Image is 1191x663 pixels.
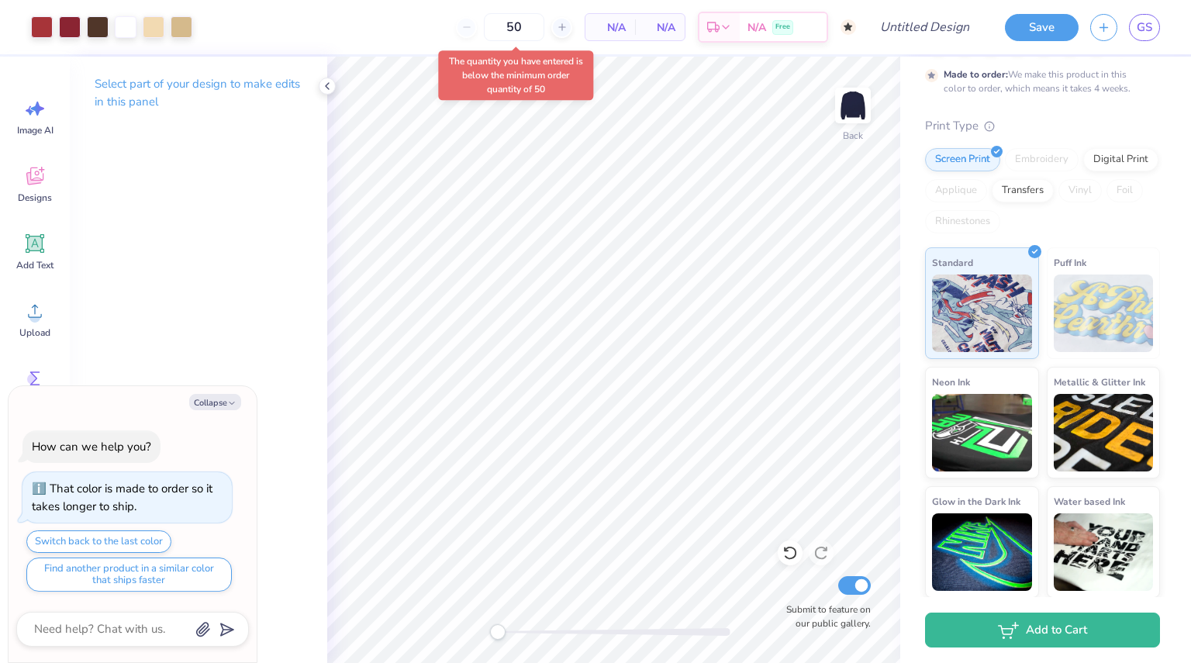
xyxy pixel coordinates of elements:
[1083,148,1158,171] div: Digital Print
[925,179,987,202] div: Applique
[17,124,54,136] span: Image AI
[932,254,973,271] span: Standard
[95,75,302,111] p: Select part of your design to make edits in this panel
[932,493,1020,509] span: Glow in the Dark Ink
[644,19,675,36] span: N/A
[438,50,593,100] div: The quantity you have entered is below the minimum order quantity of 50
[1054,394,1154,471] img: Metallic & Glitter Ink
[944,67,1134,95] div: We make this product in this color to order, which means it takes 4 weeks.
[925,148,1000,171] div: Screen Print
[1129,14,1160,41] a: GS
[944,68,1008,81] strong: Made to order:
[484,13,544,41] input: – –
[778,603,871,630] label: Submit to feature on our public gallery.
[837,90,868,121] img: Back
[595,19,626,36] span: N/A
[843,129,863,143] div: Back
[32,481,212,514] div: That color is made to order so it takes longer to ship.
[26,530,171,553] button: Switch back to the last color
[1054,513,1154,591] img: Water based Ink
[932,275,1032,352] img: Standard
[1005,14,1079,41] button: Save
[925,613,1160,647] button: Add to Cart
[189,394,241,410] button: Collapse
[32,439,151,454] div: How can we help you?
[1054,374,1145,390] span: Metallic & Glitter Ink
[925,210,1000,233] div: Rhinestones
[992,179,1054,202] div: Transfers
[1054,275,1154,352] img: Puff Ink
[932,394,1032,471] img: Neon Ink
[775,22,790,33] span: Free
[1005,148,1079,171] div: Embroidery
[932,374,970,390] span: Neon Ink
[925,117,1160,135] div: Print Type
[1106,179,1143,202] div: Foil
[747,19,766,36] span: N/A
[1054,493,1125,509] span: Water based Ink
[16,259,54,271] span: Add Text
[490,624,506,640] div: Accessibility label
[932,513,1032,591] img: Glow in the Dark Ink
[1054,254,1086,271] span: Puff Ink
[19,326,50,339] span: Upload
[1137,19,1152,36] span: GS
[18,192,52,204] span: Designs
[1058,179,1102,202] div: Vinyl
[868,12,982,43] input: Untitled Design
[26,558,232,592] button: Find another product in a similar color that ships faster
